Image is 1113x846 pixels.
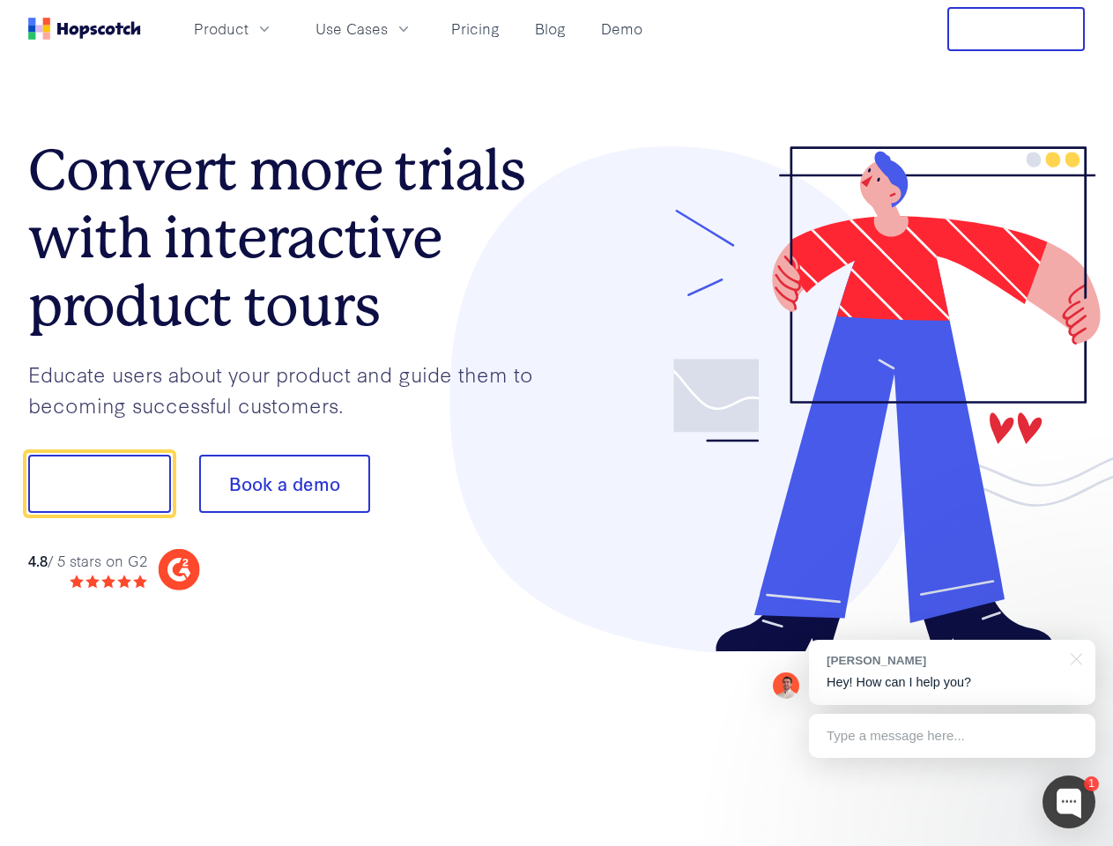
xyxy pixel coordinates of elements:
img: Mark Spera [773,672,799,699]
p: Hey! How can I help you? [827,673,1078,692]
div: Type a message here... [809,714,1095,758]
button: Free Trial [947,7,1085,51]
div: / 5 stars on G2 [28,550,147,572]
button: Book a demo [199,455,370,513]
h1: Convert more trials with interactive product tours [28,137,557,339]
a: Home [28,18,141,40]
strong: 4.8 [28,550,48,570]
p: Educate users about your product and guide them to becoming successful customers. [28,359,557,419]
button: Show me! [28,455,171,513]
a: Blog [528,14,573,43]
a: Pricing [444,14,507,43]
span: Use Cases [315,18,388,40]
span: Product [194,18,249,40]
button: Product [183,14,284,43]
div: [PERSON_NAME] [827,652,1060,669]
button: Use Cases [305,14,423,43]
div: 1 [1084,776,1099,791]
a: Demo [594,14,649,43]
